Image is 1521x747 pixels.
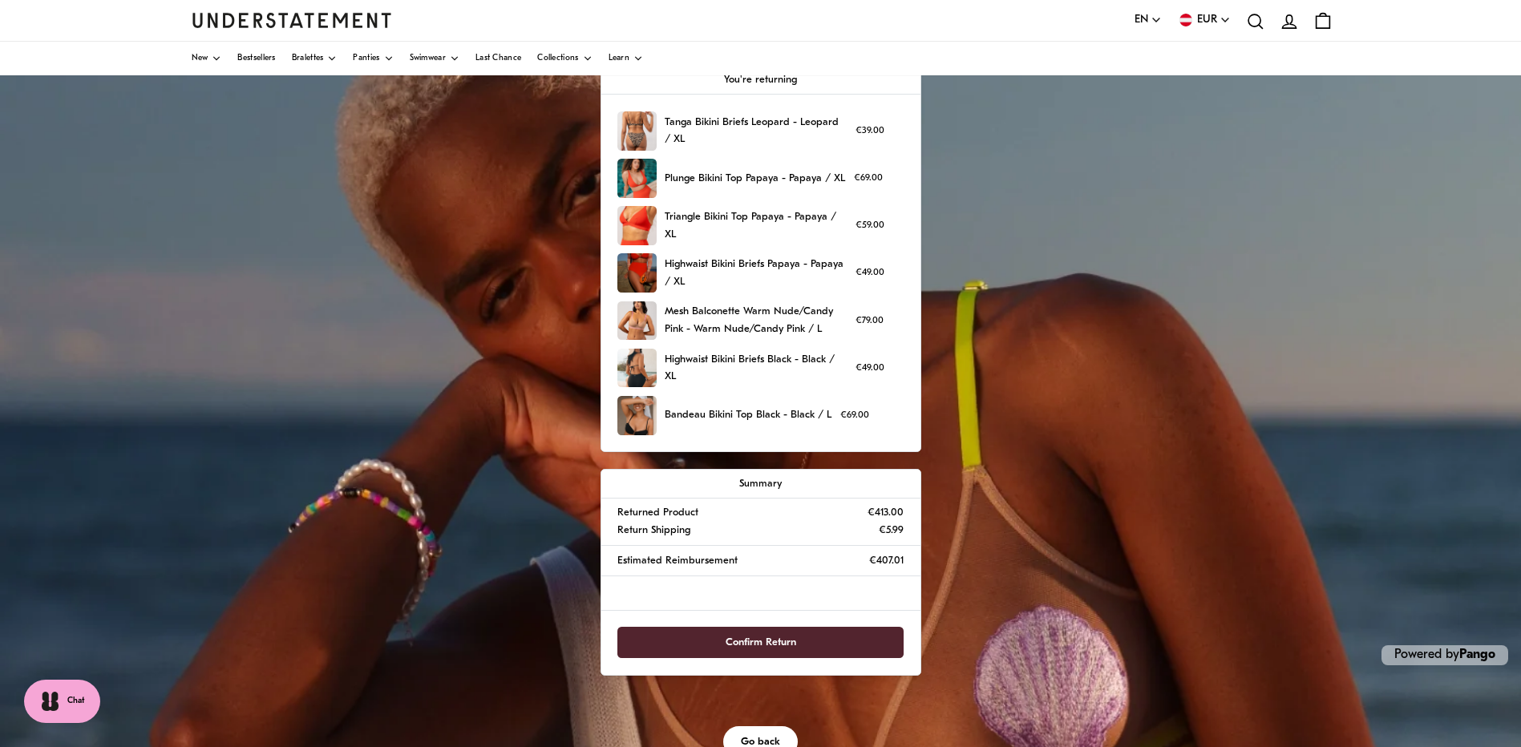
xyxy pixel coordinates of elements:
[840,408,869,423] p: €69.00
[410,55,446,63] span: Swimwear
[475,42,521,75] a: Last Chance
[617,349,657,388] img: BLHS-HIW-107-M-black.jpg
[617,159,657,198] img: PAYA-TOP-107-M-papaya_3_a7ccffb0-2a45-49e3-a702-efc7ecbeabf1.jpg
[192,55,208,63] span: New
[192,13,392,27] a: Understatement Homepage
[292,55,324,63] span: Bralettes
[856,361,884,376] p: €49.00
[353,42,393,75] a: Panties
[617,475,903,492] p: Summary
[237,55,275,63] span: Bestsellers
[24,680,100,723] button: Chat
[617,206,657,245] img: PAYA-BRA-105-M-papaya_3.jpg
[617,552,738,569] p: Estimated Reimbursement
[617,627,903,658] button: Confirm Return
[410,42,459,75] a: Swimwear
[1197,11,1217,29] span: EUR
[665,208,847,243] p: Triangle Bikini Top Papaya - Papaya / XL
[665,256,847,290] p: Highwaist Bikini Briefs Papaya - Papaya / XL
[1178,11,1231,29] button: EUR
[292,42,338,75] a: Bralettes
[665,303,847,337] p: Mesh Balconette Warm Nude/Candy Pink - Warm Nude/Candy Pink / L
[609,42,644,75] a: Learn
[537,55,578,63] span: Collections
[869,552,904,569] p: €407.01
[617,522,690,539] p: Return Shipping
[856,123,884,139] p: €39.00
[192,42,222,75] a: New
[609,55,630,63] span: Learn
[617,253,657,293] img: 211_bea115c4-20e2-48e3-8af6-665cbe836d1d.jpg
[1135,11,1162,29] button: EN
[1135,11,1148,29] span: EN
[353,55,379,63] span: Panties
[879,522,904,539] p: €5.99
[726,628,796,657] span: Confirm Return
[617,71,903,88] p: You're returning
[617,396,657,435] img: BLHS-BRA-106-M-black_2_0ae1010f-fece-4d0f-be74-d2b58ed1f236.jpg
[665,351,847,386] p: Highwaist Bikini Briefs Black - Black / XL
[1381,645,1508,665] p: Powered by
[854,171,883,186] p: €69.00
[856,313,884,329] p: €79.00
[856,218,884,233] p: €59.00
[868,504,904,521] p: €413.00
[537,42,592,75] a: Collections
[617,111,657,151] img: SS25_PDP_Template_Shopify_1.jpg
[237,42,275,75] a: Bestsellers
[617,301,657,341] img: CPSA-BRA-017_crop.jpg
[665,406,831,423] p: Bandeau Bikini Top Black - Black / L
[67,695,84,708] span: Chat
[475,55,521,63] span: Last Chance
[665,114,847,148] p: Tanga Bikini Briefs Leopard - Leopard / XL
[617,504,698,521] p: Returned Product
[856,265,884,281] p: €49.00
[665,170,845,187] p: Plunge Bikini Top Papaya - Papaya / XL
[1459,648,1495,661] a: Pango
